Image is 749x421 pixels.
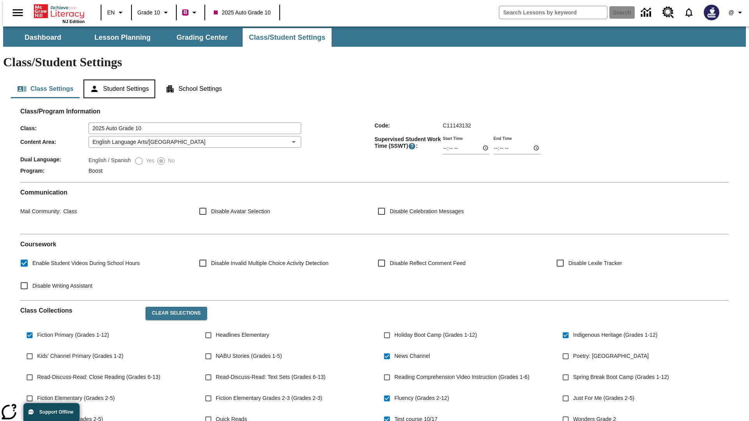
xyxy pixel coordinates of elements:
[443,135,463,141] label: Start Time
[374,122,443,129] span: Code :
[216,373,325,381] span: Read-Discuss-Read: Text Sets (Grades 6-13)
[37,394,115,402] span: Fiction Elementary (Grades 2-5)
[20,208,61,214] span: Mail Community :
[37,373,160,381] span: Read-Discuss-Read: Close Reading (Grades 6-13)
[20,168,89,174] span: Program :
[216,331,269,339] span: Headlines Elementary
[32,259,140,267] span: Enable Student Videos During School Hours
[3,28,332,47] div: SubNavbar
[20,189,729,196] h2: Communication
[32,282,92,290] span: Disable Writing Assistant
[89,122,301,134] input: Class
[374,136,443,150] span: Supervised Student Work Time (SSWT) :
[146,307,207,320] button: Clear Selections
[390,259,466,267] span: Disable Reflect Comment Feed
[6,1,29,24] button: Open side menu
[243,28,332,47] button: Class/Student Settings
[573,373,669,381] span: Spring Break Boot Camp (Grades 1-12)
[62,19,85,24] span: NJ Edition
[724,5,749,19] button: Profile/Settings
[20,307,139,314] h2: Class Collections
[216,352,282,360] span: NABU Stories (Grades 1-5)
[394,331,477,339] span: Holiday Boot Camp (Grades 1-12)
[94,33,151,42] span: Lesson Planning
[39,409,73,415] span: Support Offline
[214,9,270,17] span: 2025 Auto Grade 10
[20,115,729,176] div: Class/Program Information
[20,139,89,145] span: Content Area :
[89,136,301,148] div: English Language Arts/[GEOGRAPHIC_DATA]
[89,168,103,174] span: Boost
[137,9,160,17] span: Grade 10
[728,9,734,17] span: @
[20,241,729,294] div: Coursework
[443,122,471,129] span: C11143132
[390,207,464,216] span: Disable Celebration Messages
[658,2,679,23] a: Resource Center, Will open in new tab
[493,135,512,141] label: End Time
[568,259,622,267] span: Disable Lexile Tracker
[25,33,61,42] span: Dashboard
[34,4,85,19] a: Home
[159,80,228,98] button: School Settings
[23,403,80,421] button: Support Offline
[34,3,85,24] div: Home
[4,28,82,47] button: Dashboard
[394,373,529,381] span: Reading Comprehension Video Instruction (Grades 1-6)
[83,28,162,47] button: Lesson Planning
[179,5,202,19] button: Boost Class color is violet red. Change class color
[20,189,729,228] div: Communication
[216,394,322,402] span: Fiction Elementary Grades 2-3 (Grades 2-3)
[61,208,77,214] span: Class
[20,125,89,131] span: Class :
[163,28,241,47] button: Grading Center
[3,55,746,69] h1: Class/Student Settings
[3,27,746,47] div: SubNavbar
[679,2,699,23] a: Notifications
[573,394,634,402] span: Just For Me (Grades 2-5)
[211,259,328,267] span: Disable Invalid Multiple Choice Activity Detection
[573,331,657,339] span: Indigenous Heritage (Grades 1-12)
[249,33,325,42] span: Class/Student Settings
[499,6,607,19] input: search field
[20,108,729,115] h2: Class/Program Information
[107,9,115,17] span: EN
[20,241,729,248] h2: Course work
[394,352,430,360] span: News Channel
[11,80,738,98] div: Class/Student Settings
[166,157,175,165] span: No
[83,80,155,98] button: Student Settings
[636,2,658,23] a: Data Center
[11,80,80,98] button: Class Settings
[176,33,227,42] span: Grading Center
[408,142,416,150] button: Supervised Student Work Time is the timeframe when students can take LevelSet and when lessons ar...
[573,352,649,360] span: Poetry: [GEOGRAPHIC_DATA]
[211,207,270,216] span: Disable Avatar Selection
[89,156,131,166] label: English / Spanish
[699,2,724,23] button: Select a new avatar
[104,5,129,19] button: Language: EN, Select a language
[704,5,719,20] img: Avatar
[394,394,449,402] span: Fluency (Grades 2-12)
[37,331,109,339] span: Fiction Primary (Grades 1-12)
[134,5,174,19] button: Grade: Grade 10, Select a grade
[37,352,123,360] span: Kids' Channel Primary (Grades 1-2)
[144,157,154,165] span: Yes
[20,156,89,163] span: Dual Language :
[183,7,187,17] span: B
